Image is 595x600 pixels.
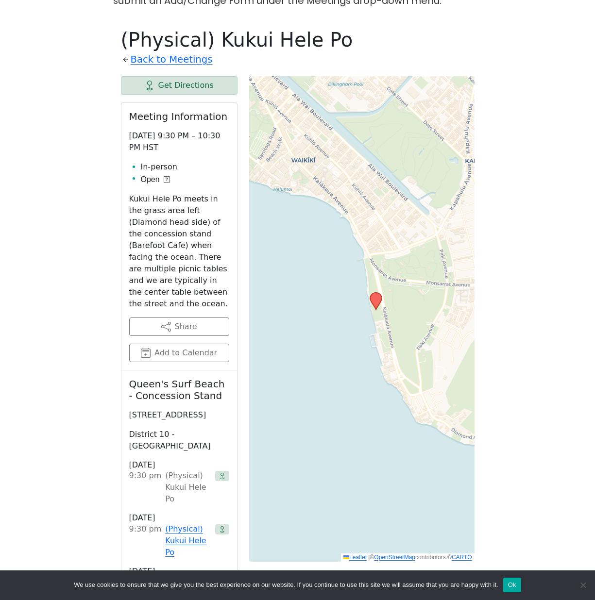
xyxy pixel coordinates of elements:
[165,470,211,505] div: (Physical) Kukui Hele Po
[129,111,229,122] h2: Meeting Information
[368,554,370,561] span: |
[343,554,367,561] a: Leaflet
[129,409,229,421] p: [STREET_ADDRESS]
[121,76,238,95] a: Get Directions
[129,193,229,310] p: Kukui Hele Po meets in the grass area left (Diamond head side) of the concession stand (Barefoot ...
[503,578,521,592] button: Ok
[129,523,162,558] div: 9:30 PM
[341,553,475,562] div: © contributors ©
[131,51,213,68] a: Back to Meetings
[141,174,170,185] button: Open
[452,554,472,561] a: CARTO
[374,554,415,561] a: OpenStreetMap
[129,130,229,153] p: [DATE] 9:30 PM – 10:30 PM HST
[141,161,229,173] li: In-person
[129,429,229,452] p: District 10 - [GEOGRAPHIC_DATA]
[129,513,229,523] h3: [DATE]
[129,317,229,336] button: Share
[578,580,588,590] span: No
[129,566,229,577] h3: [DATE]
[165,523,211,558] a: (Physical) Kukui Hele Po
[129,344,229,362] button: Add to Calendar
[74,580,498,590] span: We use cookies to ensure that we give you the best experience on our website. If you continue to ...
[141,174,160,185] span: Open
[129,378,229,401] h2: Queen's Surf Beach - Concession Stand
[129,470,162,505] div: 9:30 PM
[129,460,229,470] h3: [DATE]
[121,28,475,51] h1: (Physical) Kukui Hele Po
